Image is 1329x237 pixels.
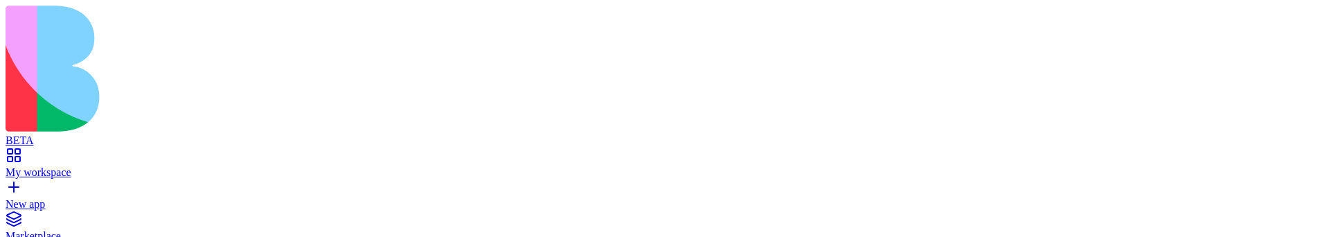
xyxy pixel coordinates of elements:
[6,166,1323,179] div: My workspace
[6,198,1323,211] div: New app
[6,122,1323,147] a: BETA
[6,134,1323,147] div: BETA
[6,154,1323,179] a: My workspace
[6,186,1323,211] a: New app
[6,6,562,132] img: logo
